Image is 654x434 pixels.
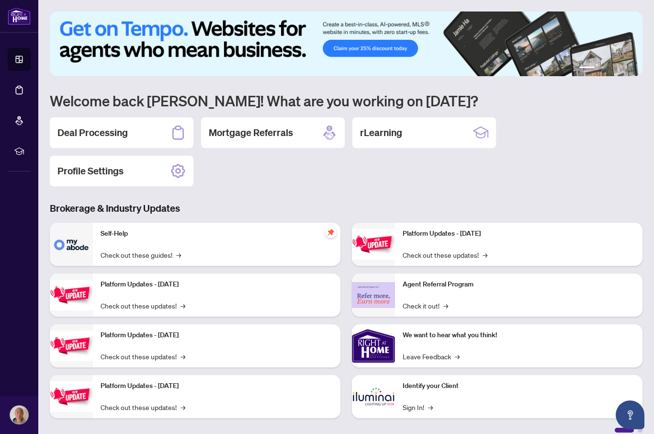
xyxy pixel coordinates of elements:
[50,91,643,110] h1: Welcome back [PERSON_NAME]! What are you working on [DATE]?
[360,126,402,139] h2: rLearning
[101,381,333,391] p: Platform Updates - [DATE]
[50,280,93,310] img: Platform Updates - September 16, 2025
[403,300,448,311] a: Check it out!→
[621,67,625,70] button: 5
[101,279,333,290] p: Platform Updates - [DATE]
[403,381,635,391] p: Identify your Client
[101,351,185,362] a: Check out these updates!→
[50,331,93,361] img: Platform Updates - July 21, 2025
[455,351,460,362] span: →
[57,126,128,139] h2: Deal Processing
[614,67,618,70] button: 4
[180,351,185,362] span: →
[57,164,124,178] h2: Profile Settings
[403,228,635,239] p: Platform Updates - [DATE]
[180,300,185,311] span: →
[403,250,487,260] a: Check out these updates!→
[403,330,635,341] p: We want to hear what you think!
[180,402,185,412] span: →
[101,250,181,260] a: Check out these guides!→
[428,402,433,412] span: →
[579,67,595,70] button: 1
[352,282,395,308] img: Agent Referral Program
[325,227,337,238] span: pushpin
[101,402,185,412] a: Check out these updates!→
[101,330,333,341] p: Platform Updates - [DATE]
[10,406,28,424] img: Profile Icon
[8,7,31,25] img: logo
[352,229,395,259] img: Platform Updates - June 23, 2025
[50,202,643,215] h3: Brokerage & Industry Updates
[403,351,460,362] a: Leave Feedback→
[352,375,395,418] img: Identify your Client
[403,279,635,290] p: Agent Referral Program
[209,126,293,139] h2: Mortgage Referrals
[616,400,644,429] button: Open asap
[606,67,610,70] button: 3
[101,228,333,239] p: Self-Help
[50,11,643,76] img: Slide 0
[483,250,487,260] span: →
[598,67,602,70] button: 2
[352,324,395,367] img: We want to hear what you think!
[101,300,185,311] a: Check out these updates!→
[629,67,633,70] button: 6
[50,223,93,266] img: Self-Help
[443,300,448,311] span: →
[176,250,181,260] span: →
[50,381,93,411] img: Platform Updates - July 8, 2025
[403,402,433,412] a: Sign In!→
